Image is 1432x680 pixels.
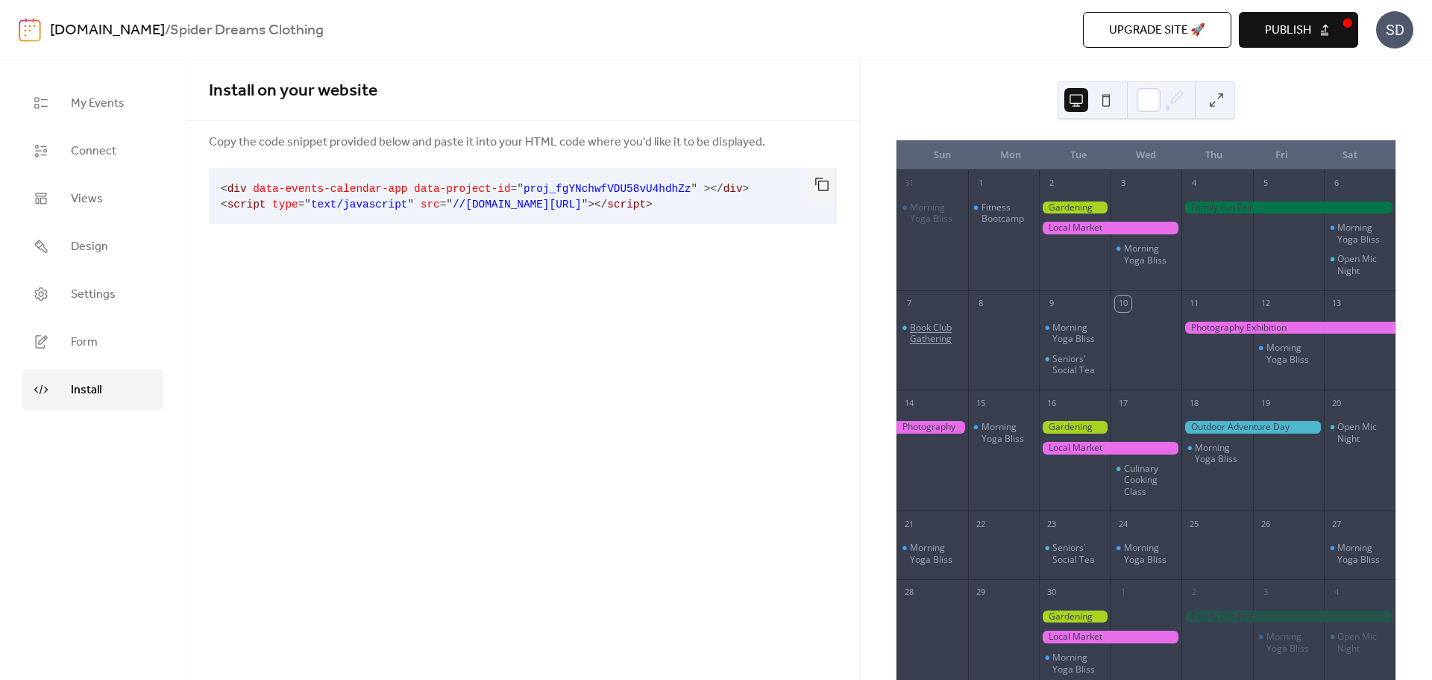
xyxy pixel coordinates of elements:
[1111,542,1182,565] div: Morning Yoga Bliss
[298,199,305,210] span: =
[71,95,125,113] span: My Events
[1186,175,1202,192] div: 4
[1111,243,1182,266] div: Morning Yoga Bliss
[22,369,163,410] a: Install
[1181,442,1253,465] div: Morning Yoga Bliss
[221,183,227,195] span: <
[910,542,962,565] div: Morning Yoga Bliss
[896,202,968,225] div: Morning Yoga Bliss
[973,175,989,192] div: 1
[22,322,163,362] a: Form
[1257,175,1274,192] div: 5
[1039,652,1111,675] div: Morning Yoga Bliss
[1324,222,1395,245] div: Morning Yoga Bliss
[253,183,407,195] span: data-events-calendar-app
[272,199,298,210] span: type
[421,199,440,210] span: src
[1112,140,1180,170] div: Wed
[1039,222,1181,234] div: Local Market
[170,16,324,45] b: Spider Dreams Clothing
[1039,611,1111,623] div: Gardening Workshop
[982,421,1034,444] div: Morning Yoga Bliss
[1124,542,1176,565] div: Morning Yoga Bliss
[1324,542,1395,565] div: Morning Yoga Bliss
[511,183,518,195] span: =
[71,381,101,399] span: Install
[1052,353,1105,376] div: Seniors' Social Tea
[1186,584,1202,601] div: 2
[1195,442,1247,465] div: Morning Yoga Bliss
[19,18,41,42] img: logo
[973,516,989,532] div: 22
[1044,140,1112,170] div: Tue
[50,16,165,45] a: [DOMAIN_NAME]
[723,183,743,195] span: div
[743,183,750,195] span: >
[1328,395,1345,411] div: 20
[1253,342,1325,365] div: Morning Yoga Bliss
[973,395,989,411] div: 15
[607,199,646,210] span: script
[1124,243,1176,266] div: Morning Yoga Bliss
[896,322,968,345] div: Book Club Gathering
[1248,140,1316,170] div: Fri
[209,75,377,107] span: Install on your website
[1337,421,1389,444] div: Open Mic Night
[1328,584,1345,601] div: 4
[22,83,163,123] a: My Events
[22,131,163,171] a: Connect
[908,140,976,170] div: Sun
[227,183,247,195] span: div
[1039,202,1111,214] div: Gardening Workshop
[71,238,108,256] span: Design
[1328,516,1345,532] div: 27
[1039,542,1111,565] div: Seniors' Social Tea
[1266,631,1319,654] div: Morning Yoga Bliss
[968,421,1040,444] div: Morning Yoga Bliss
[1043,395,1060,411] div: 16
[1181,421,1324,434] div: Outdoor Adventure Day
[311,199,408,210] span: text/javascript
[973,296,989,312] div: 8
[1039,631,1181,643] div: Local Market
[221,199,227,210] span: <
[1039,442,1181,455] div: Local Market
[1181,611,1395,623] div: Family Fun Fair
[1181,322,1395,334] div: Photography Exhibition
[1257,296,1274,312] div: 12
[1337,542,1389,565] div: Morning Yoga Bliss
[414,183,511,195] span: data-project-id
[910,202,962,225] div: Morning Yoga Bliss
[910,322,962,345] div: Book Club Gathering
[1253,631,1325,654] div: Morning Yoga Bliss
[1186,296,1202,312] div: 11
[227,199,266,210] span: script
[973,584,989,601] div: 29
[1257,516,1274,532] div: 26
[1115,175,1131,192] div: 3
[582,199,588,210] span: "
[22,274,163,314] a: Settings
[1115,516,1131,532] div: 24
[407,199,414,210] span: "
[71,143,116,160] span: Connect
[22,178,163,219] a: Views
[1316,140,1384,170] div: Sat
[901,516,917,532] div: 21
[209,134,765,152] span: Copy the code snippet provided below and paste it into your HTML code where you'd like it to be d...
[594,199,607,210] span: </
[304,199,311,210] span: "
[982,202,1034,225] div: Fitness Bootcamp
[896,421,968,434] div: Photography Exhibition
[1115,584,1131,601] div: 1
[1180,140,1248,170] div: Thu
[1083,12,1231,48] button: Upgrade site 🚀
[1186,516,1202,532] div: 25
[646,199,653,210] span: >
[1266,342,1319,365] div: Morning Yoga Bliss
[165,16,170,45] b: /
[71,286,116,304] span: Settings
[1265,22,1311,40] span: Publish
[1039,322,1111,345] div: Morning Yoga Bliss
[1337,253,1389,276] div: Open Mic Night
